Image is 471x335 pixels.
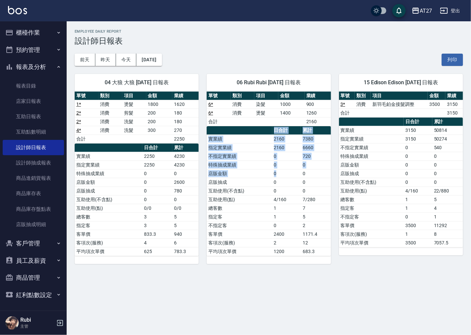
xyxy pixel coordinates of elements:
table: a dense table [339,92,463,118]
td: 0 [404,178,432,186]
td: 店販抽成 [207,178,272,186]
td: 實業績 [207,135,272,143]
td: 消費 [99,109,123,117]
th: 單號 [75,92,99,100]
td: 8 [432,230,463,238]
td: 消費 [99,126,123,135]
td: 不指定實業績 [207,152,272,161]
td: 4/160 [272,195,301,204]
th: 業績 [305,92,331,100]
td: 0/0 [142,204,172,212]
a: 店家日報表 [3,94,64,109]
td: 客單價 [207,230,272,238]
td: 實業績 [339,126,404,135]
a: 互助日報表 [3,109,64,124]
button: 列印 [442,54,463,66]
h3: 設計師日報表 [75,36,463,46]
button: AT27 [409,4,435,18]
td: 互助使用(不含點) [75,195,142,204]
td: 4230 [172,152,199,161]
td: 平均項次單價 [207,247,272,256]
td: 4 [142,238,172,247]
td: 1620 [172,100,199,109]
td: 新羽毛鉑金接髮調整 [371,100,428,109]
button: 商品管理 [3,269,64,286]
td: 0 [404,152,432,161]
td: 合計 [207,117,231,126]
td: 總客數 [75,212,142,221]
th: 日合計 [404,118,432,126]
td: 1260 [305,109,331,117]
th: 類別 [355,92,371,100]
td: 683.3 [301,247,331,256]
td: 2 [272,238,301,247]
img: Person [5,316,19,330]
td: 特殊抽成業績 [339,152,404,161]
td: 0 [301,178,331,186]
span: 04 大狼 大狼 [DATE] 日報表 [83,79,191,86]
td: 2160 [272,135,301,143]
td: 1 [272,204,301,212]
table: a dense table [75,144,199,256]
td: 2160 [272,143,301,152]
td: 7057.5 [432,238,463,247]
td: 店販抽成 [339,169,404,178]
td: 0 [272,161,301,169]
div: AT27 [420,7,432,15]
td: 0 [404,161,432,169]
td: 0 [272,221,301,230]
th: 類別 [231,92,255,100]
td: 3500 [404,238,432,247]
td: 7380 [301,135,331,143]
td: 783.3 [172,247,199,256]
th: 累計 [172,144,199,152]
td: 指定實業績 [75,161,142,169]
th: 業績 [172,92,199,100]
td: 2 [301,221,331,230]
td: 833.3 [142,230,172,238]
table: a dense table [207,92,331,126]
td: 2160 [305,117,331,126]
td: 不指定客 [207,221,272,230]
button: [DATE] [136,54,162,66]
td: 3500 [404,221,432,230]
td: 12 [301,238,331,247]
td: 11292 [432,221,463,230]
td: 625 [142,247,172,256]
td: 2250 [172,135,199,143]
a: 報表目錄 [3,78,64,94]
td: 200 [146,109,173,117]
th: 類別 [99,92,123,100]
td: 消費 [355,100,371,109]
td: 合計 [75,135,99,143]
td: 洗髮 [122,117,146,126]
span: 15 Edison Edison [DATE] 日報表 [347,79,455,86]
td: 0 [272,152,301,161]
td: 5 [172,221,199,230]
td: 洗髮 [122,126,146,135]
td: 300 [146,126,173,135]
td: 2400 [272,230,301,238]
h2: Employee Daily Report [75,29,463,34]
td: 特殊抽成業績 [75,169,142,178]
button: 昨天 [95,54,116,66]
td: 0 [272,186,301,195]
td: 900 [305,100,331,109]
td: 780 [172,186,199,195]
td: 店販金額 [75,178,142,186]
td: 0 [301,169,331,178]
td: 2250 [142,152,172,161]
td: 燙髮 [254,109,278,117]
button: 紅利點數設定 [3,286,64,304]
img: Logo [8,6,27,14]
p: 主管 [20,323,54,329]
td: 4230 [172,161,199,169]
td: 0 [432,169,463,178]
a: 商品庫存表 [3,186,64,201]
button: 員工及薪資 [3,252,64,269]
td: 客項次(服務) [75,238,142,247]
td: 互助使用(點) [75,204,142,212]
td: 指定實業績 [207,143,272,152]
button: 登出 [437,5,463,17]
td: 0 [301,186,331,195]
